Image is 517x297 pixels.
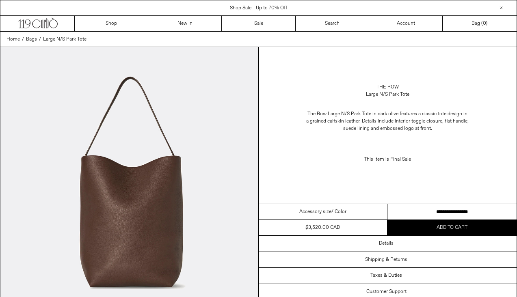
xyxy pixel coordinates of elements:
[364,156,411,163] span: This Item is Final Sale
[22,36,24,43] span: /
[365,257,407,263] h3: Shipping & Returns
[369,16,443,31] a: Account
[370,273,402,278] h3: Taxes & Duties
[306,111,469,132] span: The Row Large N/S Park Tote in dark olive features a classic tote design in a grained calfskin le...
[331,208,346,215] span: / Color
[39,36,41,43] span: /
[379,241,394,246] h3: Details
[387,220,517,235] button: Add to cart
[222,16,295,31] a: Sale
[483,20,486,27] span: 0
[437,224,467,231] span: Add to cart
[148,16,222,31] a: New In
[43,36,87,43] a: Large N/S Park Tote
[26,36,37,43] a: Bags
[443,16,516,31] a: Bag ()
[6,36,20,43] a: Home
[299,208,331,215] span: Accessory size
[296,16,369,31] a: Search
[366,289,407,295] h3: Customer Support
[376,84,399,91] a: The Row
[305,224,340,231] div: $3,520.00 CAD
[230,5,287,11] a: Shop Sale - Up to 70% Off
[366,91,409,98] div: Large N/S Park Tote
[483,20,487,27] span: )
[75,16,148,31] a: Shop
